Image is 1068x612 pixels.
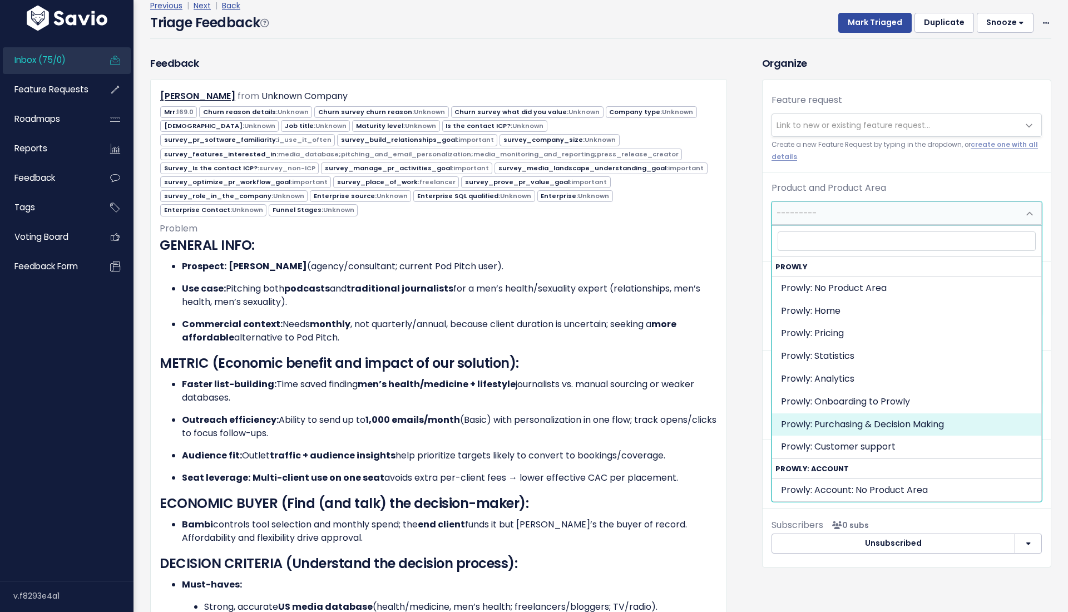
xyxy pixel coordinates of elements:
[160,235,718,255] h3: GENERAL INFO:
[977,13,1034,33] button: Snooze
[347,282,453,295] strong: traditional journalists
[772,257,1041,277] strong: Prowly
[182,471,250,484] strong: Seat leverage:
[232,205,263,214] span: Unknown
[238,90,259,102] span: from
[3,224,92,250] a: Voting Board
[500,191,531,200] span: Unknown
[772,459,1041,502] li: Prowly: Account
[772,139,1042,163] small: Create a new Feature Request by typing in the dropdown, or .
[461,176,610,188] span: survey_prove_pr_value_goal:
[413,190,535,202] span: Enterprise SQL qualified:
[772,368,1041,391] li: Prowly: Analytics
[337,134,497,146] span: survey_build_relationships_goal:
[182,378,718,404] p: Time saved finding journalists vs. manual sourcing or weaker databases.
[182,260,718,273] p: (agency/consultant; current Pod Pitch user).
[458,135,494,144] span: important
[160,149,682,160] span: survey_features_interested_in:
[358,378,516,391] strong: men’s health/medicine + lifestyle
[777,208,817,219] span: ---------
[14,172,55,184] span: Feedback
[585,135,616,144] span: Unknown
[537,190,613,202] span: Enterprise:
[160,176,331,188] span: survey_optimize_pr_workflow_goal:
[377,191,408,200] span: Unknown
[772,436,1041,458] li: Prowly: Customer support
[182,318,283,330] strong: Commercial context:
[3,106,92,132] a: Roadmaps
[772,413,1041,436] li: Prowly: Purchasing & Decision Making
[14,260,78,272] span: Feedback form
[414,107,445,116] span: Unknown
[284,282,330,295] strong: podcasts
[160,222,197,235] span: Problem
[323,205,354,214] span: Unknown
[772,277,1041,300] li: Prowly: No Product Area
[310,190,411,202] span: Enterprise source:
[292,177,328,186] span: important
[160,106,197,118] span: Mrr:
[772,181,886,195] label: Product and Product Area
[578,191,609,200] span: Unknown
[772,534,1015,554] button: Unsubscribed
[182,413,718,440] p: Ability to send up to (Basic) with personalization in one flow; track opens/clicks to focus follo...
[419,177,456,186] span: freelancer
[772,300,1041,323] li: Prowly: Home
[244,121,275,130] span: Unknown
[278,135,332,144] span: i_use_it_often
[495,162,707,174] span: survey_media_landscape_understanding_goal:
[229,260,307,273] strong: [PERSON_NAME]
[278,150,679,159] span: media_database;pitching_and_email_personalization;media_monitoring_and_reporting;press_release_cr...
[182,471,718,485] p: avoids extra per-client fees → lower effective CAC per placement.
[662,107,693,116] span: Unknown
[150,13,268,33] h4: Triage Feedback
[352,120,439,132] span: Maturity level:
[321,162,492,174] span: survey_manage_pr_activities_goal:
[182,449,242,462] strong: Audience fit:
[270,449,395,462] strong: traffic + audience insights
[3,47,92,73] a: Inbox (75/0)
[333,176,459,188] span: survey_place_of_work:
[418,518,465,531] strong: end client
[3,136,92,161] a: Reports
[365,413,460,426] strong: 1,000 emails/month
[160,90,235,102] a: [PERSON_NAME]
[14,54,66,66] span: Inbox (75/0)
[182,578,242,591] strong: Must-haves:
[269,204,358,216] span: Funnel Stages:
[315,121,347,130] span: Unknown
[914,13,974,33] button: Duplicate
[182,282,718,309] p: Pitching both and for a men’s health/sexuality expert (relationships, men’s health, men’s sexuali...
[177,107,194,116] span: 169.0
[568,107,600,116] span: Unknown
[182,413,279,426] strong: Outreach efficiency:
[160,554,718,574] h3: DECISION CRITERIA (Understand the decision process):
[182,318,718,344] p: Needs , not quarterly/annual, because client duration is uncertain; seeking a alternative to Pod ...
[772,519,823,531] span: Subscribers
[3,77,92,102] a: Feature Requests
[14,142,47,154] span: Reports
[772,93,842,107] label: Feature request
[281,120,350,132] span: Job title:
[150,56,199,71] h3: Feedback
[182,378,276,391] strong: Faster list-building:
[772,391,1041,413] li: Prowly: Onboarding to Prowly
[14,201,35,213] span: Tags
[451,106,604,118] span: Churn survey what did you value:
[160,204,266,216] span: Enterprise Contact:
[261,88,348,105] div: Unknown Company
[772,322,1041,345] li: Prowly: Pricing
[182,518,213,531] strong: Bambi
[3,165,92,191] a: Feedback
[606,106,697,118] span: Company type:
[14,231,68,243] span: Voting Board
[160,134,335,146] span: survey_pr_software_familiarity:
[500,134,619,146] span: survey_company_size:
[160,190,308,202] span: survey_role_in_the_company:
[160,162,319,174] span: Survey_Is the contact ICP?:
[442,120,547,132] span: Is the contact ICP?:
[777,120,930,131] span: Link to new or existing feature request...
[253,471,384,484] strong: Multi-client use on one seat
[182,518,718,545] li: controls tool selection and monthly spend; the funds it but [PERSON_NAME]’s the buyer of record. ...
[405,121,436,130] span: Unknown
